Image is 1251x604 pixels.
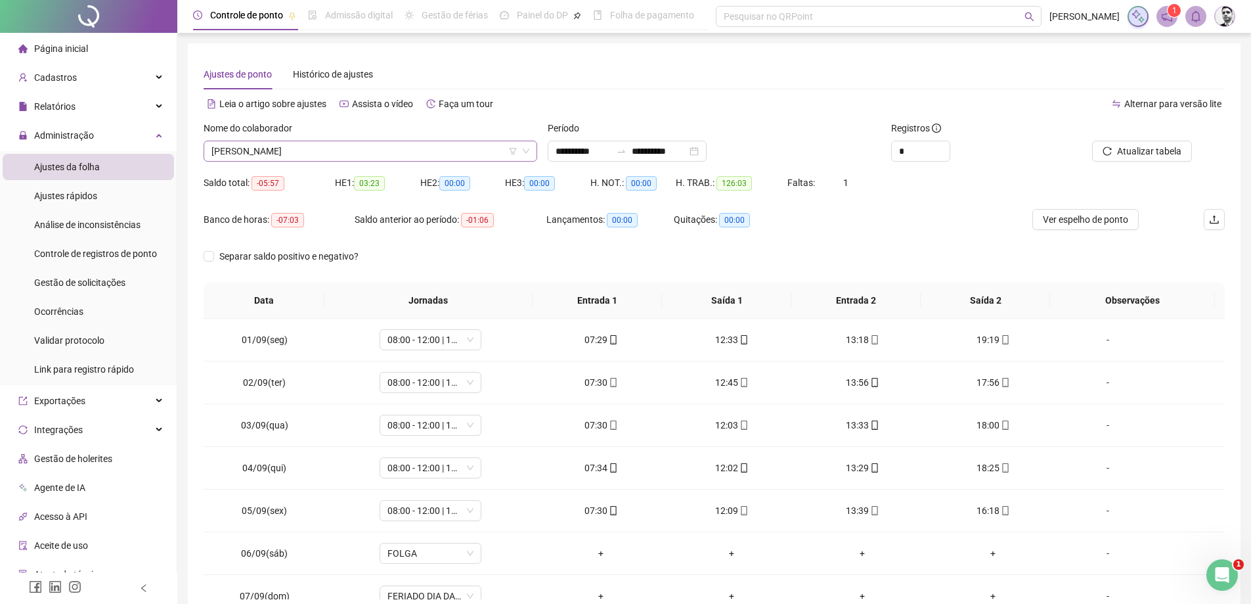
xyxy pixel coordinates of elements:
span: 02/09(ter) [243,377,286,388]
span: swap [1112,99,1121,108]
span: Administração [34,130,94,141]
div: HE 1: [335,175,420,191]
span: Folha de pagamento [610,10,694,20]
th: Data [204,283,324,319]
div: Quitações: [674,212,801,227]
span: Ajustes de ponto [204,69,272,80]
span: [PERSON_NAME] [1049,9,1120,24]
span: 00:00 [607,213,638,227]
div: - [1069,503,1147,518]
button: Ver espelho de ponto [1032,209,1139,230]
span: Observações [1061,293,1204,308]
div: 19:19 [938,333,1048,347]
span: Página inicial [34,43,88,54]
div: - [1069,546,1147,561]
span: mobile [999,506,1010,515]
span: mobile [999,378,1010,387]
span: mobile [738,463,749,473]
div: 12:33 [677,333,787,347]
span: mobile [869,506,879,515]
span: mobile [607,421,618,430]
span: reload [1103,147,1112,156]
div: 07:29 [546,333,656,347]
span: Histórico de ajustes [293,69,373,80]
div: Banco de horas: [204,212,355,227]
span: Faltas: [787,177,817,188]
span: 03/09(qua) [241,420,288,430]
span: mobile [738,421,749,430]
span: 00:00 [719,213,750,227]
span: upload [1209,214,1219,225]
span: to [616,146,626,156]
span: down [522,147,530,155]
div: + [677,589,787,603]
div: + [808,589,917,603]
span: DEIVSON ARAUJO DOS SANTOS [211,141,529,161]
span: mobile [869,335,879,344]
span: 1 [1172,6,1177,15]
button: Atualizar tabela [1092,141,1192,162]
span: file [18,102,28,111]
span: swap-right [616,146,626,156]
span: youtube [340,99,349,108]
span: Ver espelho de ponto [1043,212,1128,227]
th: Saída 1 [662,283,791,319]
span: mobile [999,421,1010,430]
span: mobile [607,378,618,387]
span: 00:00 [439,176,470,191]
div: HE 3: [505,175,590,191]
div: 16:18 [938,503,1048,518]
span: info-circle [932,124,941,133]
span: Acesso à API [34,511,87,522]
span: 07/09(dom) [240,591,290,601]
span: filter [509,147,517,155]
div: + [546,546,656,561]
span: clock-circle [193,11,202,20]
iframe: Intercom live chat [1206,559,1238,591]
span: Painel do DP [517,10,568,20]
span: mobile [607,506,618,515]
label: Nome do colaborador [204,121,301,135]
span: Atestado técnico [34,569,103,580]
span: 06/09(sáb) [241,548,288,559]
span: 1 [843,177,848,188]
span: Separar saldo positivo e negativo? [214,249,364,264]
span: Controle de registros de ponto [34,248,157,259]
span: mobile [738,378,749,387]
span: book [593,11,602,20]
span: sun [405,11,414,20]
span: apartment [18,454,28,463]
div: 13:29 [808,461,917,475]
th: Observações [1050,283,1215,319]
span: Faça um tour [439,99,493,109]
span: sync [18,425,28,434]
div: 07:30 [546,418,656,432]
span: Registros [891,121,941,135]
div: 18:25 [938,461,1048,475]
span: 03:23 [354,176,385,191]
div: 12:02 [677,461,787,475]
span: 08:00 - 12:00 | 13:00 - 18:00 [387,373,473,392]
span: mobile [869,378,879,387]
th: Saída 2 [921,283,1050,319]
span: left [139,584,148,593]
span: pushpin [288,12,296,20]
span: mobile [607,463,618,473]
span: user-add [18,73,28,82]
span: Controle de ponto [210,10,283,20]
span: 08:00 - 12:00 | 13:00 - 18:00 [387,330,473,350]
span: 08:00 - 12:00 | 13:00 - 18:00 [387,415,473,435]
span: search [1024,12,1034,22]
span: 01/09(seg) [242,335,288,345]
div: Saldo anterior ao período: [355,212,546,227]
span: Ocorrências [34,306,83,317]
img: 78320 [1215,7,1235,26]
div: + [546,589,656,603]
span: Cadastros [34,72,77,83]
span: facebook [29,580,42,593]
div: + [938,546,1048,561]
div: + [677,546,787,561]
div: + [808,546,917,561]
div: 07:30 [546,375,656,390]
span: notification [1161,11,1173,22]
